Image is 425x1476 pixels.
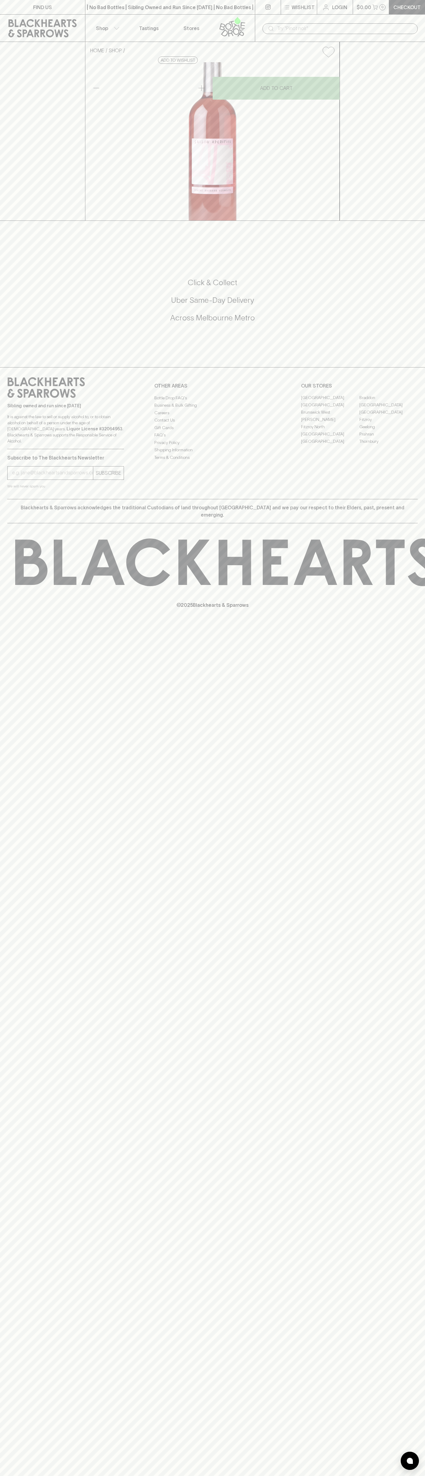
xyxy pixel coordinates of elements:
[154,394,271,401] a: Bottle Drop FAQ's
[7,313,418,323] h5: Across Melbourne Metro
[12,468,93,478] input: e.g. jane@blackheartsandsparrows.com.au
[7,253,418,355] div: Call to action block
[407,1458,413,1464] img: bubble-icon
[7,454,124,461] p: Subscribe to The Blackhearts Newsletter
[154,439,271,446] a: Privacy Policy
[154,454,271,461] a: Terms & Conditions
[170,15,213,42] a: Stores
[33,4,52,11] p: FIND US
[93,466,124,480] button: SUBSCRIBE
[301,401,359,409] a: [GEOGRAPHIC_DATA]
[7,483,124,489] p: We will never spam you
[7,295,418,305] h5: Uber Same-Day Delivery
[183,25,199,32] p: Stores
[359,401,418,409] a: [GEOGRAPHIC_DATA]
[128,15,170,42] a: Tastings
[96,25,108,32] p: Shop
[90,48,104,53] a: HOME
[393,4,421,11] p: Checkout
[301,423,359,431] a: Fitzroy North
[7,414,124,444] p: It is against the law to sell or supply alcohol to, or to obtain alcohol on behalf of a person un...
[85,62,339,220] img: 29365.png
[12,504,413,518] p: Blackhearts & Sparrows acknowledges the traditional Custodians of land throughout [GEOGRAPHIC_DAT...
[320,44,337,60] button: Add to wishlist
[154,432,271,439] a: FAQ's
[301,416,359,423] a: [PERSON_NAME]
[301,382,418,389] p: OUR STORES
[7,403,124,409] p: Sibling owned and run since [DATE]
[359,431,418,438] a: Prahran
[154,382,271,389] p: OTHER AREAS
[359,423,418,431] a: Geelong
[301,409,359,416] a: Brunswick West
[154,409,271,416] a: Careers
[359,416,418,423] a: Fitzroy
[154,417,271,424] a: Contact Us
[260,84,293,92] p: ADD TO CART
[67,426,122,431] strong: Liquor License #32064953
[332,4,347,11] p: Login
[154,402,271,409] a: Business & Bulk Gifting
[213,77,340,100] button: ADD TO CART
[301,438,359,445] a: [GEOGRAPHIC_DATA]
[277,24,413,33] input: Try "Pinot noir"
[359,438,418,445] a: Thornbury
[381,5,384,9] p: 0
[357,4,371,11] p: $0.00
[154,446,271,454] a: Shipping Information
[301,431,359,438] a: [GEOGRAPHIC_DATA]
[7,278,418,288] h5: Click & Collect
[85,15,128,42] button: Shop
[109,48,122,53] a: SHOP
[158,56,198,64] button: Add to wishlist
[139,25,159,32] p: Tastings
[154,424,271,431] a: Gift Cards
[301,394,359,401] a: [GEOGRAPHIC_DATA]
[96,469,121,477] p: SUBSCRIBE
[292,4,315,11] p: Wishlist
[359,409,418,416] a: [GEOGRAPHIC_DATA]
[359,394,418,401] a: Braddon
